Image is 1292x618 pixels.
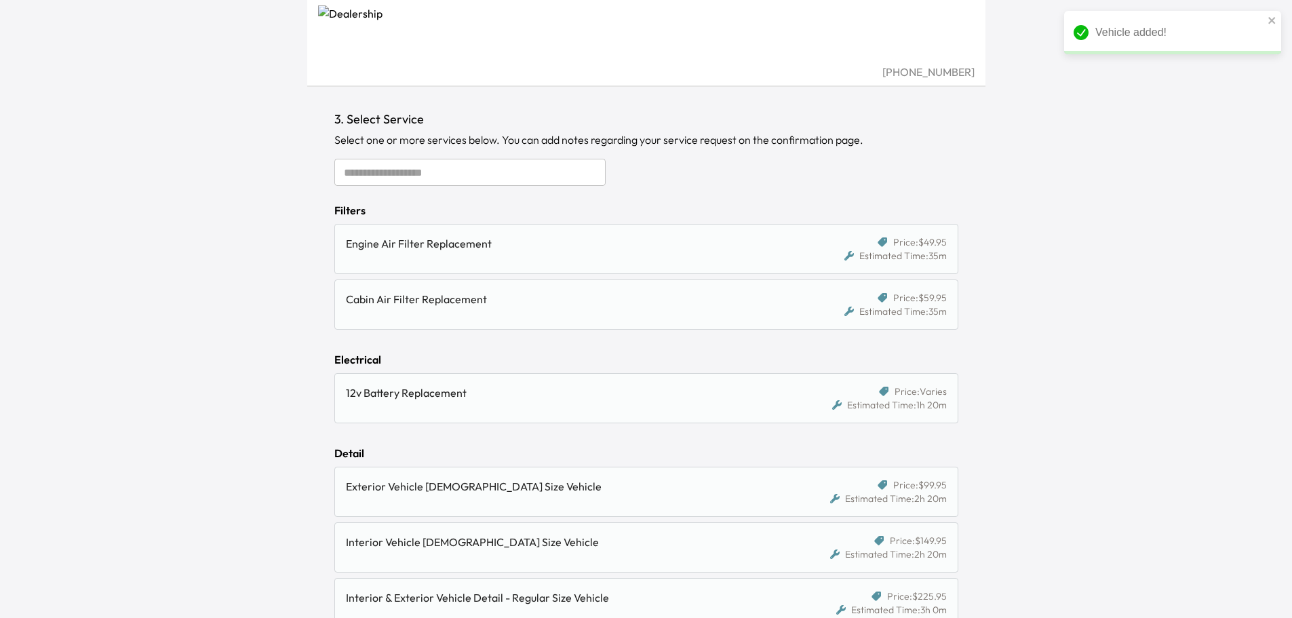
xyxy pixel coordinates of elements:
[346,385,786,401] div: 12v Battery Replacement
[832,398,947,412] div: Estimated Time: 1h 20m
[334,132,958,148] div: Select one or more services below. You can add notes regarding your service request on the confir...
[1064,11,1281,54] div: Vehicle added!
[318,64,975,80] div: [PHONE_NUMBER]
[830,547,947,561] div: Estimated Time: 2h 20m
[836,603,947,617] div: Estimated Time: 3h 0m
[346,534,786,550] div: Interior Vehicle [DEMOGRAPHIC_DATA] Size Vehicle
[890,534,947,547] span: Price: $149.95
[893,291,947,305] span: Price: $59.95
[844,305,947,318] div: Estimated Time: 35m
[346,590,786,606] div: Interior & Exterior Vehicle Detail - Regular Size Vehicle
[346,235,786,252] div: Engine Air Filter Replacement
[893,478,947,492] span: Price: $99.95
[893,235,947,249] span: Price: $49.95
[334,445,958,461] div: Detail
[318,5,975,64] img: Dealership
[334,351,958,368] div: Electrical
[334,202,958,218] div: Filters
[334,110,958,129] h1: 3. Select Service
[830,492,947,505] div: Estimated Time: 2h 20m
[1268,15,1277,26] button: close
[346,291,786,307] div: Cabin Air Filter Replacement
[887,590,947,603] span: Price: $225.95
[346,478,786,495] div: Exterior Vehicle [DEMOGRAPHIC_DATA] Size Vehicle
[895,385,947,398] span: Price: Varies
[844,249,947,263] div: Estimated Time: 35m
